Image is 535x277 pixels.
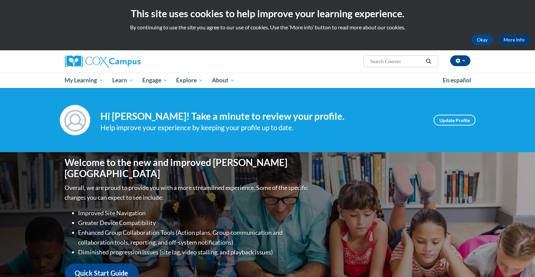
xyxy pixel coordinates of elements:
h1: Welcome to the new and improved [PERSON_NAME][GEOGRAPHIC_DATA] [65,157,310,179]
li: Improved Site Navigation [78,208,310,218]
button: Account Settings [450,55,470,66]
span: My Learning [65,76,103,84]
a: En español [438,73,476,87]
a: Cox Campus [65,55,193,67]
button: Okay [471,34,493,45]
input: Search Courses [369,57,423,65]
iframe: Button to launch messaging window [508,250,530,272]
a: Update Profile [434,115,476,126]
p: Overall, we are proud to provide you with a more streamlined experience. Some of the specific cha... [65,183,310,202]
span: Engage [142,76,168,84]
button: Search [423,57,434,65]
div: Main menu [55,73,481,88]
li: Greater Device Compatibility [78,218,310,228]
li: Enhanced Group Collaboration Tools (Action plans, Group communication and collaboration tools, re... [78,228,310,247]
a: Engage [138,73,172,88]
img: Cox Campus [65,55,141,67]
h4: Hi [PERSON_NAME]! Take a minute to review your profile. [100,111,423,122]
a: About [208,73,239,88]
a: Explore [172,73,208,88]
div: Help improve your experience by keeping your profile up to date. [100,122,423,133]
a: More Info [498,34,530,45]
p: By continuing to use the site you agree to our use of cookies. Use the ‘More info’ button to read... [5,24,530,31]
img: Profile Image [60,105,90,135]
a: Learn [108,73,138,88]
span: About [212,76,235,84]
span: En español [443,77,471,84]
span: Explore [176,76,203,84]
a: My Learning [60,73,108,88]
li: Diminished progression issues (site lag, video stalling, and playback issues) [78,247,310,257]
h2: This site uses cookies to help improve your learning experience. [5,7,530,20]
span: Learn [112,76,133,84]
